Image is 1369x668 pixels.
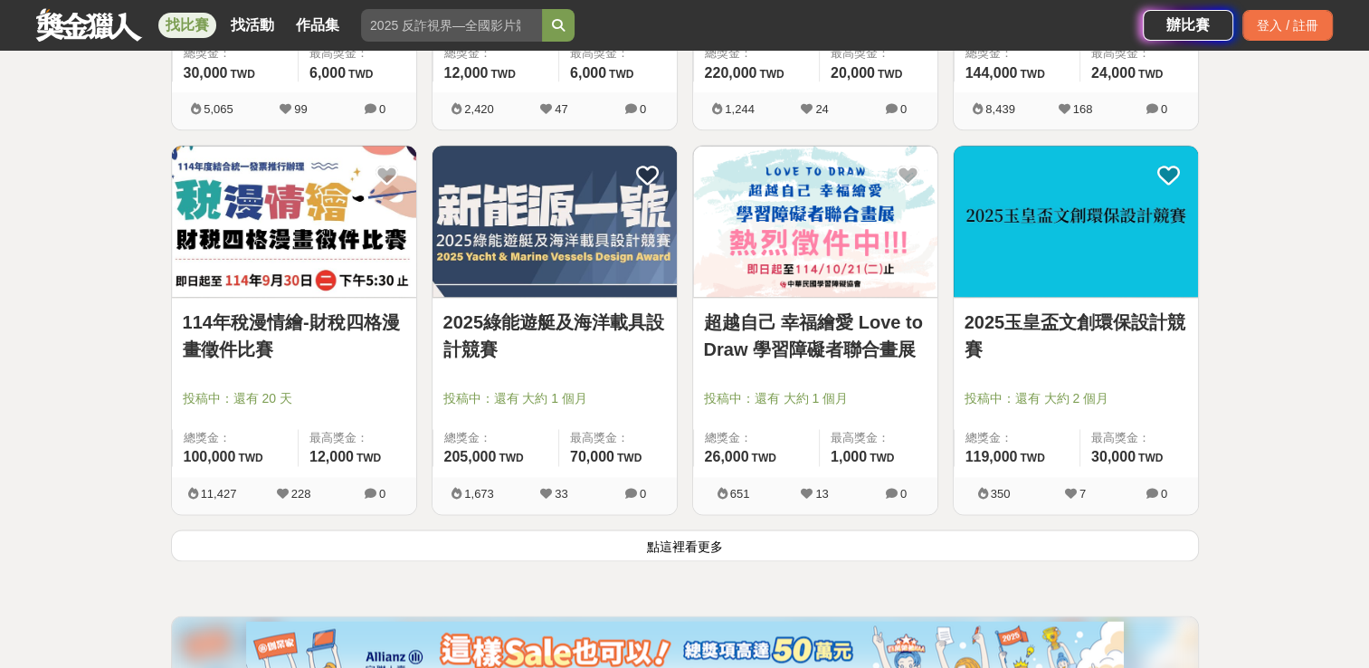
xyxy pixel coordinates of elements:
[831,449,867,464] span: 1,000
[965,65,1018,81] span: 144,000
[609,68,633,81] span: TWD
[965,389,1187,408] span: 投稿中：還有 大約 2 個月
[831,65,875,81] span: 20,000
[759,68,784,81] span: TWD
[158,13,216,38] a: 找比賽
[570,449,614,464] span: 70,000
[1091,65,1136,81] span: 24,000
[184,44,287,62] span: 總獎金：
[705,429,808,447] span: 總獎金：
[1143,10,1233,41] a: 辦比賽
[1138,452,1163,464] span: TWD
[361,9,542,42] input: 2025 反詐視界—全國影片競賽
[309,65,346,81] span: 6,000
[357,452,381,464] span: TWD
[878,68,902,81] span: TWD
[831,44,927,62] span: 最高獎金：
[172,146,416,298] a: Cover Image
[1079,487,1086,501] span: 7
[570,429,666,447] span: 最高獎金：
[617,452,642,464] span: TWD
[900,487,907,501] span: 0
[171,530,1199,561] button: 點這裡看更多
[379,102,385,116] span: 0
[965,429,1069,447] span: 總獎金：
[183,309,405,363] a: 114年稅漫情繪-財稅四格漫畫徵件比賽
[309,449,354,464] span: 12,000
[183,389,405,408] span: 投稿中：還有 20 天
[444,429,547,447] span: 總獎金：
[348,68,373,81] span: TWD
[1020,452,1044,464] span: TWD
[490,68,515,81] span: TWD
[204,102,233,116] span: 5,065
[444,449,497,464] span: 205,000
[725,102,755,116] span: 1,244
[730,487,750,501] span: 651
[965,449,1018,464] span: 119,000
[464,487,494,501] span: 1,673
[309,44,405,62] span: 最高獎金：
[900,102,907,116] span: 0
[444,65,489,81] span: 12,000
[570,44,666,62] span: 最高獎金：
[184,65,228,81] span: 30,000
[1091,449,1136,464] span: 30,000
[870,452,894,464] span: TWD
[1161,487,1167,501] span: 0
[201,487,237,501] span: 11,427
[965,309,1187,363] a: 2025玉皇盃文創環保設計競賽
[640,102,646,116] span: 0
[815,102,828,116] span: 24
[954,146,1198,298] a: Cover Image
[230,68,254,81] span: TWD
[705,65,757,81] span: 220,000
[705,44,808,62] span: 總獎金：
[640,487,646,501] span: 0
[705,449,749,464] span: 26,000
[289,13,347,38] a: 作品集
[443,389,666,408] span: 投稿中：還有 大約 1 個月
[693,146,937,298] a: Cover Image
[499,452,523,464] span: TWD
[433,146,677,298] a: Cover Image
[555,487,567,501] span: 33
[985,102,1015,116] span: 8,439
[704,309,927,363] a: 超越自己 幸福繪愛 Love to Draw 學習障礙者聯合畫展
[570,65,606,81] span: 6,000
[464,102,494,116] span: 2,420
[184,429,287,447] span: 總獎金：
[184,449,236,464] span: 100,000
[433,146,677,297] img: Cover Image
[1091,44,1187,62] span: 最高獎金：
[443,309,666,363] a: 2025綠能遊艇及海洋載具設計競賽
[555,102,567,116] span: 47
[238,452,262,464] span: TWD
[444,44,547,62] span: 總獎金：
[223,13,281,38] a: 找活動
[1073,102,1093,116] span: 168
[965,44,1069,62] span: 總獎金：
[831,429,927,447] span: 最高獎金：
[172,146,416,297] img: Cover Image
[954,146,1198,297] img: Cover Image
[1091,429,1187,447] span: 最高獎金：
[309,429,405,447] span: 最高獎金：
[751,452,775,464] span: TWD
[1020,68,1044,81] span: TWD
[704,389,927,408] span: 投稿中：還有 大約 1 個月
[294,102,307,116] span: 99
[379,487,385,501] span: 0
[815,487,828,501] span: 13
[1138,68,1163,81] span: TWD
[693,146,937,297] img: Cover Image
[1161,102,1167,116] span: 0
[291,487,311,501] span: 228
[1242,10,1333,41] div: 登入 / 註冊
[991,487,1011,501] span: 350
